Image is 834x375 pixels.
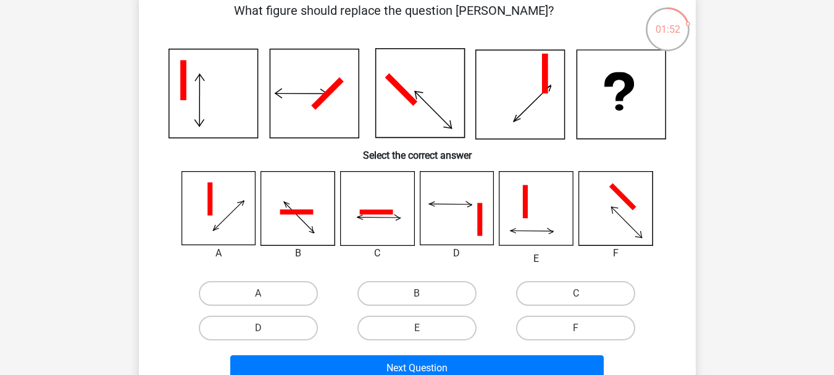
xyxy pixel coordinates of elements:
div: 01:52 [644,6,691,37]
label: D [199,316,318,340]
h6: Select the correct answer [159,140,676,161]
label: F [516,316,635,340]
label: C [516,281,635,306]
div: B [251,246,344,261]
div: D [411,246,504,261]
label: E [357,316,477,340]
div: C [331,246,424,261]
div: A [172,246,265,261]
p: What figure should replace the question [PERSON_NAME]? [159,1,630,38]
div: F [569,246,662,261]
label: B [357,281,477,306]
label: A [199,281,318,306]
div: E [490,251,583,266]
